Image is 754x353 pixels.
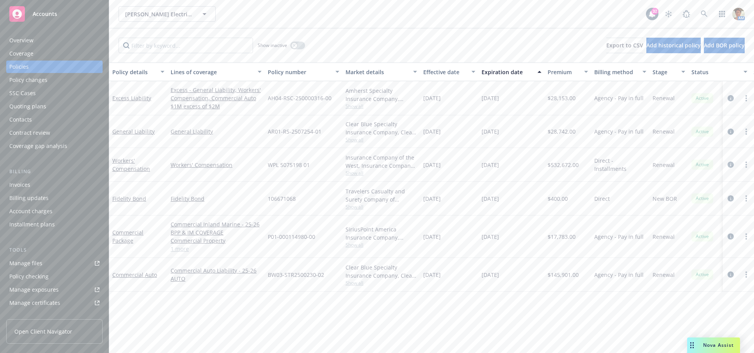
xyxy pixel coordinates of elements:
[6,61,103,73] a: Policies
[653,161,675,169] span: Renewal
[268,68,331,76] div: Policy number
[742,194,751,203] a: more
[691,68,739,76] div: Status
[661,6,676,22] a: Stop snowing
[653,271,675,279] span: Renewal
[548,271,579,279] span: $145,901.00
[6,205,103,217] a: Account charges
[726,194,735,203] a: circleInformation
[6,140,103,152] a: Coverage gap analysis
[9,218,55,231] div: Installment plans
[548,94,576,102] span: $28,153.00
[606,38,643,53] button: Export to CSV
[171,68,253,76] div: Lines of coverage
[14,327,72,336] span: Open Client Navigator
[695,271,710,278] span: Active
[9,74,47,86] div: Policy changes
[423,195,441,203] span: [DATE]
[594,195,610,203] span: Direct
[742,127,751,136] a: more
[732,8,745,20] img: photo
[6,218,103,231] a: Installment plans
[703,342,734,348] span: Nova Assist
[695,161,710,168] span: Active
[423,127,441,136] span: [DATE]
[646,42,701,49] span: Add historical policy
[9,257,42,270] div: Manage files
[6,87,103,99] a: SSC Cases
[726,232,735,241] a: circleInformation
[594,68,638,76] div: Billing method
[9,205,52,217] div: Account charges
[594,127,644,136] span: Agency - Pay in full
[171,195,262,203] a: Fidelity Bond
[346,103,417,110] span: Show all
[6,179,103,191] a: Invoices
[268,195,296,203] span: 106671068
[548,161,579,169] span: $532,672.00
[119,6,216,22] button: [PERSON_NAME] Electric & Sons, Inc., Home Technology Center, A [PERSON_NAME] Company, Home Techno...
[112,68,156,76] div: Policy details
[726,127,735,136] a: circleInformation
[679,6,694,22] a: Report a Bug
[268,127,321,136] span: AR01-RS-2507254-01
[726,94,735,103] a: circleInformation
[6,270,103,283] a: Policy checking
[9,140,67,152] div: Coverage gap analysis
[112,229,143,244] a: Commercial Package
[606,42,643,49] span: Export to CSV
[653,68,677,76] div: Stage
[704,38,745,53] button: Add BOR policy
[695,95,710,102] span: Active
[9,61,29,73] div: Policies
[653,233,675,241] span: Renewal
[171,236,262,245] a: Commercial Property
[742,270,751,279] a: more
[545,63,591,81] button: Premium
[346,280,417,286] span: Show all
[119,38,253,53] input: Filter by keyword...
[346,68,408,76] div: Market details
[168,63,265,81] button: Lines of coverage
[548,127,576,136] span: $28,742.00
[346,153,417,170] div: Insurance Company of the West, Insurance Company of the West (ICW)
[9,297,60,309] div: Manage certificates
[125,10,192,18] span: [PERSON_NAME] Electric & Sons, Inc., Home Technology Center, A [PERSON_NAME] Company, Home Techno...
[726,270,735,279] a: circleInformation
[594,94,644,102] span: Agency - Pay in full
[423,161,441,169] span: [DATE]
[6,310,103,322] a: Manage claims
[342,63,420,81] button: Market details
[687,337,697,353] div: Drag to move
[6,192,103,204] a: Billing updates
[9,127,50,139] div: Contract review
[346,203,417,210] span: Show all
[6,34,103,47] a: Overview
[6,297,103,309] a: Manage certificates
[33,11,57,17] span: Accounts
[346,187,417,203] div: Travelers Casualty and Surety Company of America, Travelers Insurance
[346,263,417,280] div: Clear Blue Specialty Insurance Company, Clear Blue Insurance Group, Risk Transfer Partners (CRC G...
[482,94,499,102] span: [DATE]
[268,94,332,102] span: AH04-RSC-250000316-00
[268,233,315,241] span: P01-000114980-00
[653,127,675,136] span: Renewal
[594,271,644,279] span: Agency - Pay in full
[6,283,103,296] a: Manage exposures
[265,63,342,81] button: Policy number
[704,42,745,49] span: Add BOR policy
[651,8,658,15] div: 32
[171,266,262,283] a: Commercial Auto Liability - 25-26 AUTO
[112,128,155,135] a: General Liability
[268,161,310,169] span: WPL 5075198 01
[6,113,103,126] a: Contacts
[6,3,103,25] a: Accounts
[423,233,441,241] span: [DATE]
[482,271,499,279] span: [DATE]
[171,127,262,136] a: General Liability
[346,120,417,136] div: Clear Blue Specialty Insurance Company, Clear Blue Insurance Group, RT Specialty Insurance Servic...
[9,270,49,283] div: Policy checking
[346,170,417,176] span: Show all
[742,232,751,241] a: more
